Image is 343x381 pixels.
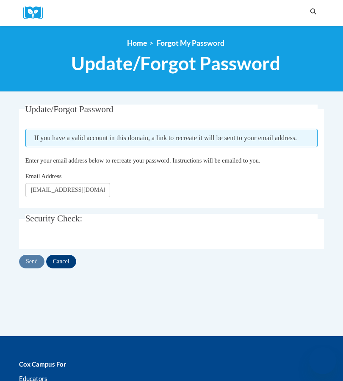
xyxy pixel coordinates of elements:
button: Search [307,7,320,17]
a: Cox Campus [23,6,49,19]
b: Cox Campus For [19,360,66,368]
span: Email Address [25,173,62,179]
span: Forgot My Password [157,39,224,47]
iframe: Botón para iniciar la ventana de mensajería [309,347,336,374]
span: Security Check: [25,213,83,224]
input: Email [25,183,110,197]
span: If you have a valid account in this domain, a link to recreate it will be sent to your email addr... [25,129,318,147]
span: Enter your email address below to recreate your password. Instructions will be emailed to you. [25,157,260,164]
img: Logo brand [23,6,49,19]
span: Update/Forgot Password [71,52,280,75]
span: Update/Forgot Password [25,104,113,114]
a: Home [127,39,147,47]
input: Cancel [46,255,76,268]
